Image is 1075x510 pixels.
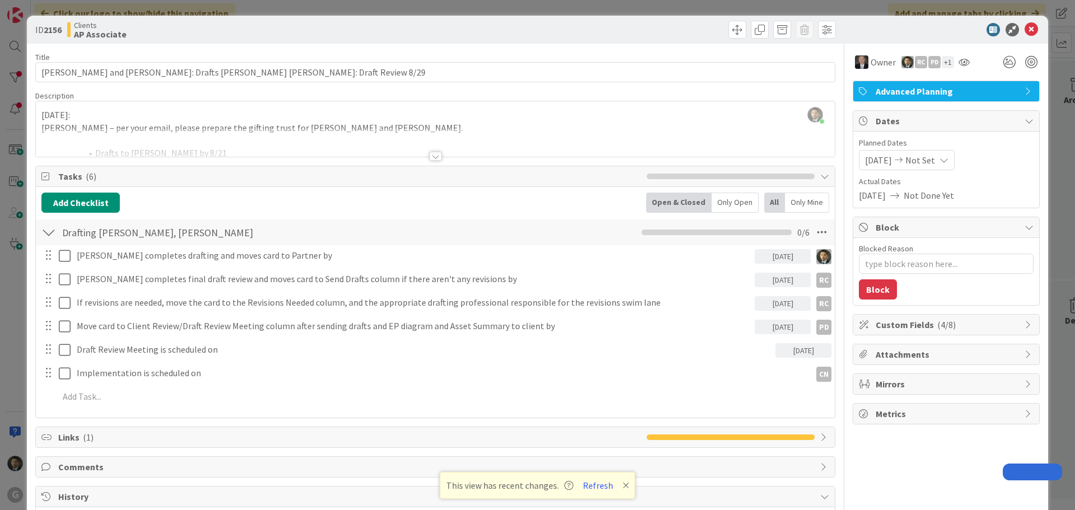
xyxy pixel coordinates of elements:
[77,320,750,333] p: Move card to Client Review/Draft Review Meeting column after sending drafts and EP diagram and As...
[816,367,831,382] div: CN
[44,24,62,35] b: 2156
[865,153,892,167] span: [DATE]
[83,432,94,443] span: ( 1 )
[41,109,829,121] p: [DATE]:
[74,21,127,30] span: Clients
[58,170,641,183] span: Tasks
[755,249,811,264] div: [DATE]
[74,30,127,39] b: AP Associate
[937,319,956,330] span: ( 4/8 )
[58,460,815,474] span: Comments
[816,273,831,288] div: RC
[35,62,835,82] input: type card name here...
[807,107,823,123] img: 8BZLk7E8pfiq8jCgjIaptuiIy3kiCTah.png
[77,249,750,262] p: [PERSON_NAME] completes drafting and moves card to Partner by
[58,431,641,444] span: Links
[942,56,954,68] div: + 1
[876,318,1019,331] span: Custom Fields
[77,343,771,356] p: Draft Review Meeting is scheduled on
[35,91,74,101] span: Description
[915,56,927,68] div: RC
[86,171,96,182] span: ( 6 )
[871,55,896,69] span: Owner
[77,273,750,286] p: [PERSON_NAME] completes final draft review and moves card to Send Drafts column if there aren't a...
[35,52,50,62] label: Title
[446,479,573,492] span: This view has recent changes.
[764,193,785,213] div: All
[797,226,810,239] span: 0 / 6
[876,348,1019,361] span: Attachments
[816,249,831,264] img: CG
[755,296,811,311] div: [DATE]
[859,244,913,254] label: Blocked Reason
[855,55,868,69] img: BG
[876,221,1019,234] span: Block
[876,85,1019,98] span: Advanced Planning
[816,296,831,311] div: RC
[876,377,1019,391] span: Mirrors
[785,193,829,213] div: Only Mine
[859,189,886,202] span: [DATE]
[646,193,712,213] div: Open & Closed
[876,114,1019,128] span: Dates
[859,137,1034,149] span: Planned Dates
[859,176,1034,188] span: Actual Dates
[905,153,935,167] span: Not Set
[41,121,829,134] p: [PERSON_NAME] – per your email, please prepare the gifting trust for [PERSON_NAME] and [PERSON_NA...
[928,56,941,68] div: PD
[41,193,120,213] button: Add Checklist
[859,279,897,300] button: Block
[901,56,914,68] img: CG
[755,320,811,334] div: [DATE]
[775,343,831,358] div: [DATE]
[58,490,815,503] span: History
[579,478,617,493] button: Refresh
[77,367,806,380] p: Implementation is scheduled on
[712,193,759,213] div: Only Open
[58,222,310,242] input: Add Checklist...
[755,273,811,287] div: [DATE]
[77,296,750,309] p: If revisions are needed, move the card to the Revisions Needed column, and the appropriate drafti...
[904,189,954,202] span: Not Done Yet
[816,320,831,335] div: PD
[35,23,62,36] span: ID
[876,407,1019,420] span: Metrics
